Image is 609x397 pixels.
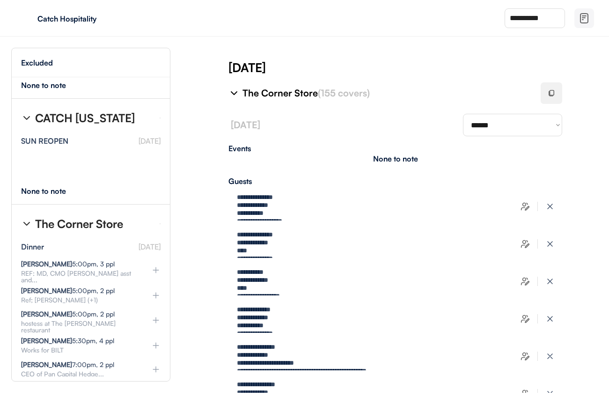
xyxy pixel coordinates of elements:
strong: [PERSON_NAME] [21,360,72,368]
div: CEO of Pan Capital Hedge... [21,371,136,377]
div: Events [228,145,562,152]
div: 5:00pm, 3 ppl [21,261,115,267]
div: The Corner Store [242,87,529,100]
div: Works for BILT [21,347,136,353]
img: x-close%20%283%29.svg [545,202,555,211]
img: x-close%20%283%29.svg [545,352,555,361]
div: hostess at The [PERSON_NAME] restaurant [21,320,136,333]
font: (155 covers) [318,87,370,99]
font: [DATE] [139,242,161,251]
img: chevron-right%20%281%29.svg [228,88,240,99]
img: yH5BAEAAAAALAAAAAABAAEAAAIBRAA7 [19,11,34,26]
div: None to note [21,81,83,89]
img: file-02.svg [579,13,590,24]
div: 5:00pm, 2 ppl [21,287,115,294]
img: x-close%20%283%29.svg [545,239,555,249]
div: Excluded [21,59,53,66]
img: plus%20%281%29.svg [151,291,161,300]
img: chevron-right%20%281%29.svg [21,112,32,124]
div: SUN REOPEN [21,137,68,145]
div: 5:00pm, 2 ppl [21,311,115,317]
img: plus%20%281%29.svg [151,365,161,374]
div: CATCH [US_STATE] [35,112,135,124]
img: plus%20%281%29.svg [151,316,161,325]
div: [DATE] [228,59,609,76]
div: Ref; [PERSON_NAME] (+1) [21,297,136,303]
div: Dinner [21,243,44,250]
img: users-edit.svg [521,352,530,361]
div: The Corner Store [35,218,123,229]
div: Guests [228,177,562,185]
strong: [PERSON_NAME] [21,260,72,268]
div: None to note [373,155,418,162]
div: REF: MD, CMO [PERSON_NAME] asst and... [21,270,136,283]
img: x-close%20%283%29.svg [545,314,555,323]
div: 7:00pm, 2 ppl [21,361,114,368]
img: x-close%20%283%29.svg [545,277,555,286]
strong: [PERSON_NAME] [21,337,72,345]
img: chevron-right%20%281%29.svg [21,218,32,229]
img: users-edit.svg [521,239,530,249]
div: None to note [21,187,83,195]
div: 5:30pm, 4 ppl [21,338,114,344]
img: plus%20%281%29.svg [151,265,161,275]
font: [DATE] [231,119,260,131]
img: users-edit.svg [521,314,530,323]
font: [DATE] [139,136,161,146]
strong: [PERSON_NAME] [21,310,72,318]
img: users-edit.svg [521,202,530,211]
img: plus%20%281%29.svg [151,341,161,350]
strong: [PERSON_NAME] [21,287,72,294]
img: users-edit.svg [521,277,530,286]
div: Catch Hospitality [37,15,155,22]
